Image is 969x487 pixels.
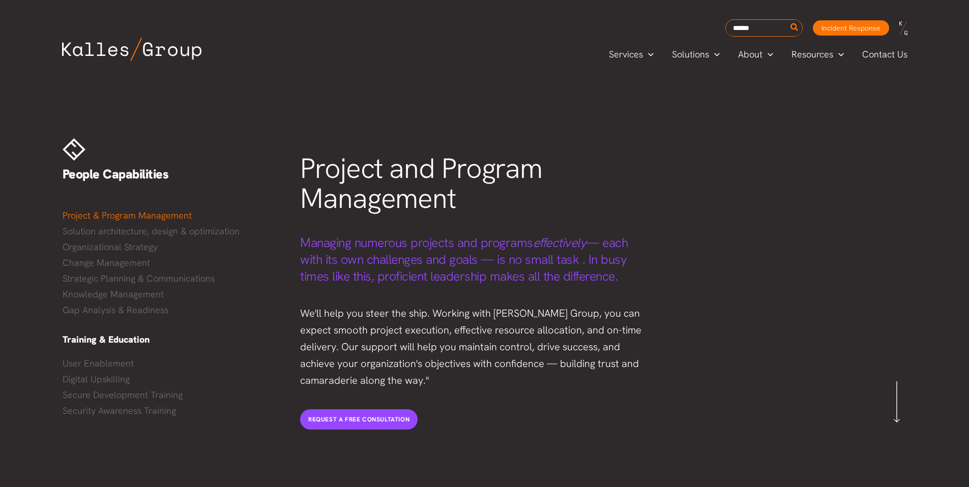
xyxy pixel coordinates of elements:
a: ResourcesMenu Toggle [782,47,853,62]
span: Project and Program Management [300,150,542,217]
a: Solution architecture, design & optimization [63,224,280,239]
a: User Enablement [63,356,280,371]
a: SolutionsMenu Toggle [663,47,729,62]
span: Contact Us [862,47,907,62]
a: Strategic Planning & Communications [63,271,280,286]
em: effectively [533,234,586,251]
a: ServicesMenu Toggle [600,47,663,62]
p: We'll help you steer the ship. Working with [PERSON_NAME] Group, you can expect smooth project ex... [300,305,648,389]
span: REQUEST A FREE CONSULTATION [308,415,409,423]
a: Contact Us [853,47,918,62]
span: Menu Toggle [833,47,844,62]
span: Menu Toggle [643,47,654,62]
a: Knowledge Management [63,287,280,302]
button: Search [788,20,801,36]
span: Managing numerous projects and programs — each with its own challenges and goals — is no small ta... [300,234,628,285]
nav: Menu [63,356,280,418]
span: Training & Education [63,333,150,345]
a: Secure Development Training [63,387,280,403]
nav: Primary Site Navigation [600,46,917,63]
a: Security Awareness Training [63,403,280,418]
span: Menu Toggle [709,47,720,62]
a: Organizational Strategy [63,239,280,255]
span: Resources [791,47,833,62]
a: AboutMenu Toggle [729,47,782,62]
span: People Capabilities [63,166,169,182]
a: REQUEST A FREE CONSULTATION [300,409,418,430]
nav: Menu [63,208,280,318]
span: About [738,47,762,62]
a: Digital Upskilling [63,372,280,387]
span: Menu Toggle [762,47,773,62]
img: People [63,138,85,161]
a: Project & Program Management [63,208,280,223]
span: Solutions [672,47,709,62]
a: Gap Analysis & Readiness [63,302,280,318]
span: Services [609,47,643,62]
a: Incident Response [813,20,889,36]
img: Kalles Group [62,38,201,61]
a: Change Management [63,255,280,270]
